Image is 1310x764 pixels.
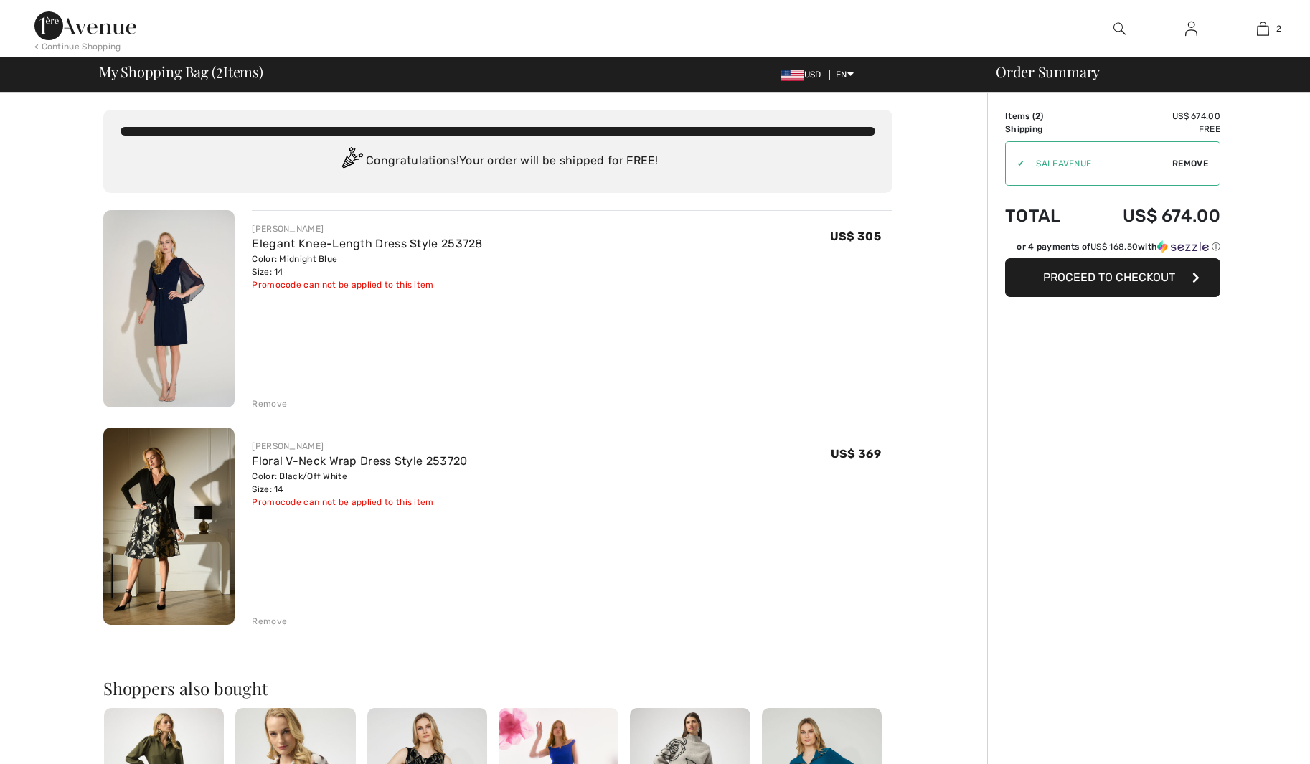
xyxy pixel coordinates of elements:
td: Total [1005,192,1083,240]
span: US$ 369 [831,447,881,461]
span: 2 [1276,22,1281,35]
span: 2 [216,61,223,80]
div: [PERSON_NAME] [252,440,467,453]
input: Promo code [1024,142,1172,185]
div: Color: Black/Off White Size: 14 [252,470,467,496]
img: Congratulation2.svg [337,147,366,176]
div: Order Summary [979,65,1301,79]
img: Elegant Knee-Length Dress Style 253728 [103,210,235,407]
td: Free [1083,123,1220,136]
div: Remove [252,397,287,410]
td: US$ 674.00 [1083,192,1220,240]
img: search the website [1113,20,1126,37]
div: Congratulations! Your order will be shipped for FREE! [121,147,875,176]
div: or 4 payments of with [1017,240,1220,253]
div: Color: Midnight Blue Size: 14 [252,253,482,278]
span: US$ 168.50 [1090,242,1138,252]
div: or 4 payments ofUS$ 168.50withSezzle Click to learn more about Sezzle [1005,240,1220,258]
img: My Info [1185,20,1197,37]
span: 2 [1035,111,1040,121]
span: Remove [1172,157,1208,170]
img: Sezzle [1157,240,1209,253]
div: < Continue Shopping [34,40,121,53]
img: My Bag [1257,20,1269,37]
a: Sign In [1174,20,1209,38]
a: 2 [1227,20,1298,37]
button: Proceed to Checkout [1005,258,1220,297]
td: US$ 674.00 [1083,110,1220,123]
div: Promocode can not be applied to this item [252,496,467,509]
td: Items ( ) [1005,110,1083,123]
span: Proceed to Checkout [1043,270,1175,284]
img: Floral V-Neck Wrap Dress Style 253720 [103,428,235,625]
div: Promocode can not be applied to this item [252,278,482,291]
span: EN [836,70,854,80]
div: ✔ [1006,157,1024,170]
img: US Dollar [781,70,804,81]
span: My Shopping Bag ( Items) [99,65,263,79]
a: Floral V-Neck Wrap Dress Style 253720 [252,454,467,468]
div: Remove [252,615,287,628]
span: USD [781,70,827,80]
a: Elegant Knee-Length Dress Style 253728 [252,237,482,250]
h2: Shoppers also bought [103,679,892,697]
span: US$ 305 [830,230,881,243]
div: [PERSON_NAME] [252,222,482,235]
img: 1ère Avenue [34,11,136,40]
td: Shipping [1005,123,1083,136]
